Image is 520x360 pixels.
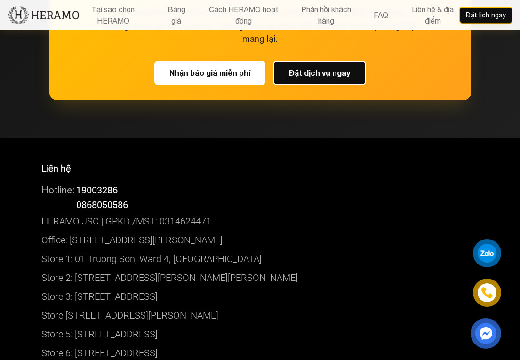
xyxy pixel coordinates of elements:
[481,287,493,298] img: phone-icon
[41,212,479,231] p: HERAMO JSC | GPKD /MST: 0314624471
[76,198,128,210] span: 0868050586
[273,61,366,85] button: Đặt dịch vụ ngay
[41,325,479,344] p: Store 5: [STREET_ADDRESS]
[41,231,479,249] p: Office: [STREET_ADDRESS][PERSON_NAME]
[206,3,281,27] button: Cách HERAMO hoạt động
[41,249,479,268] p: Store 1: 01 Truong Son, Ward 4, [GEOGRAPHIC_DATA]
[41,184,74,195] span: Hotline:
[41,268,479,287] p: Store 2: [STREET_ADDRESS][PERSON_NAME][PERSON_NAME]
[80,3,147,27] button: Tại sao chọn HERAMO
[41,287,479,306] p: Store 3: [STREET_ADDRESS]
[76,184,118,196] a: 19003286
[154,61,265,85] button: Nhận báo giá miễn phí
[459,7,512,24] button: Đặt lịch ngay
[296,3,356,27] button: Phản hồi khách hàng
[8,5,80,25] img: new-logo.3f60348b.png
[473,279,501,306] a: phone-icon
[406,3,459,27] button: Liên hệ & địa điểm
[41,306,479,325] p: Store [STREET_ADDRESS][PERSON_NAME]
[371,9,391,21] button: FAQ
[162,3,191,27] button: Bảng giá
[41,161,479,176] p: Liên hệ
